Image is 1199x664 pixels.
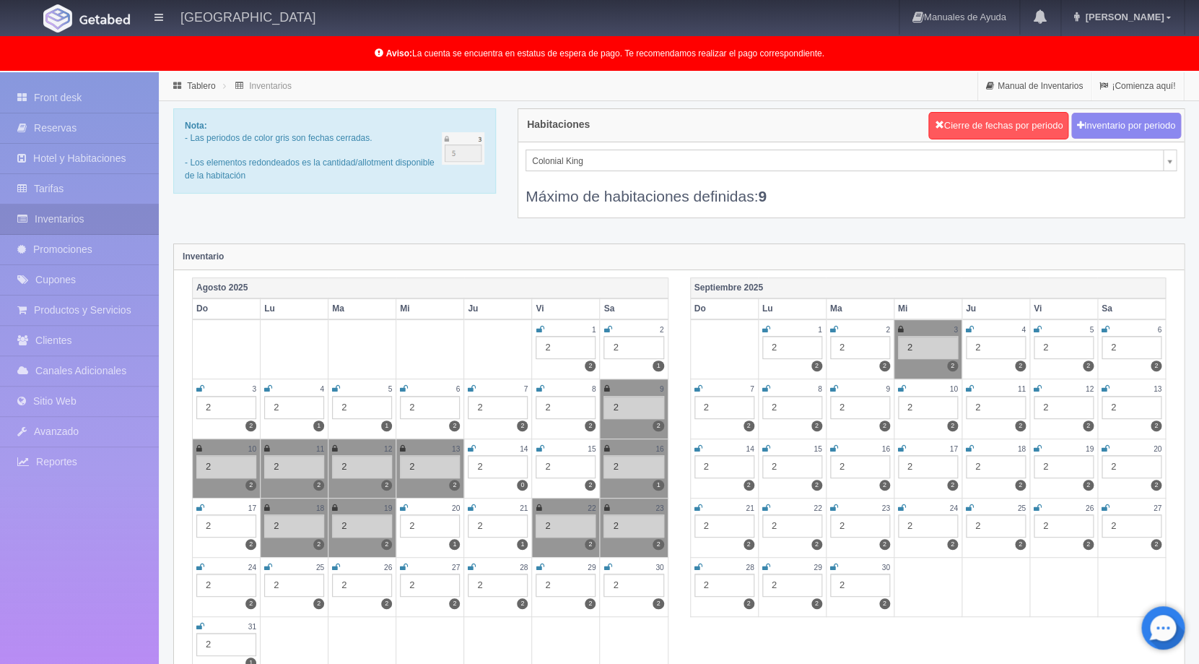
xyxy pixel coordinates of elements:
[386,48,412,59] b: Aviso:
[1083,421,1094,431] label: 2
[830,336,890,359] div: 2
[879,361,890,371] label: 2
[653,421,663,431] label: 2
[196,574,256,597] div: 2
[520,445,528,453] small: 14
[1097,298,1165,319] th: Sa
[966,396,1026,419] div: 2
[245,421,256,431] label: 2
[196,633,256,656] div: 2
[1081,12,1164,22] span: [PERSON_NAME]
[1083,480,1094,491] label: 2
[536,574,596,597] div: 2
[585,598,596,609] label: 2
[449,539,460,550] label: 1
[600,298,668,319] th: Sa
[449,421,460,431] label: 2
[947,539,958,550] label: 2
[758,188,767,204] b: 9
[886,326,890,334] small: 2
[1102,396,1161,419] div: 2
[468,455,528,478] div: 2
[1157,326,1161,334] small: 6
[949,385,957,393] small: 10
[1151,539,1161,550] label: 2
[520,504,528,512] small: 21
[452,504,460,512] small: 20
[316,564,324,572] small: 25
[653,361,663,371] label: 1
[384,504,392,512] small: 19
[966,455,1026,478] div: 2
[468,574,528,597] div: 2
[1154,445,1161,453] small: 20
[758,298,826,319] th: Lu
[1086,445,1094,453] small: 19
[313,480,324,491] label: 2
[449,480,460,491] label: 2
[585,421,596,431] label: 2
[949,504,957,512] small: 24
[400,574,460,597] div: 2
[603,396,663,419] div: 2
[898,455,958,478] div: 2
[517,598,528,609] label: 2
[966,514,1026,538] div: 2
[1083,539,1094,550] label: 2
[881,504,889,512] small: 23
[660,326,664,334] small: 2
[400,455,460,478] div: 2
[762,336,822,359] div: 2
[468,514,528,538] div: 2
[954,326,958,334] small: 3
[811,480,822,491] label: 2
[1151,480,1161,491] label: 2
[750,385,754,393] small: 7
[588,504,596,512] small: 22
[1015,480,1026,491] label: 2
[694,514,754,538] div: 2
[814,445,821,453] small: 15
[746,564,754,572] small: 28
[328,298,396,319] th: Ma
[694,574,754,597] div: 2
[252,385,256,393] small: 3
[245,598,256,609] label: 2
[585,480,596,491] label: 2
[468,396,528,419] div: 2
[1102,514,1161,538] div: 2
[316,504,324,512] small: 18
[830,455,890,478] div: 2
[193,298,261,319] th: Do
[1015,361,1026,371] label: 2
[1102,455,1161,478] div: 2
[592,385,596,393] small: 8
[818,326,822,334] small: 1
[526,171,1177,207] div: Máximo de habitaciones definidas:
[1015,421,1026,431] label: 2
[464,298,532,319] th: Ju
[248,623,256,631] small: 31
[898,396,958,419] div: 2
[744,539,754,550] label: 2
[313,421,324,431] label: 1
[811,361,822,371] label: 2
[264,574,324,597] div: 2
[694,396,754,419] div: 2
[332,514,392,538] div: 2
[1086,504,1094,512] small: 26
[384,564,392,572] small: 26
[814,504,821,512] small: 22
[947,421,958,431] label: 2
[248,445,256,453] small: 10
[879,539,890,550] label: 2
[388,385,393,393] small: 5
[655,564,663,572] small: 30
[517,480,528,491] label: 0
[1102,336,1161,359] div: 2
[966,336,1026,359] div: 2
[526,150,1177,171] a: Colonial King
[261,298,328,319] th: Lu
[381,539,392,550] label: 2
[690,298,758,319] th: Do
